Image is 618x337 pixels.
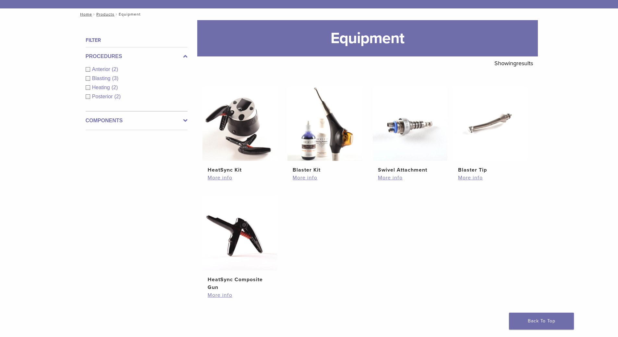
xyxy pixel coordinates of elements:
[378,174,442,182] a: More info
[92,66,112,72] span: Anterior
[378,166,442,174] h2: Swivel Attachment
[115,13,119,16] span: /
[112,66,118,72] span: (2)
[208,291,272,299] a: More info
[197,20,538,56] h1: Equipment
[92,85,112,90] span: Heating
[202,86,277,161] img: HeatSync Kit
[494,56,533,70] p: Showing results
[202,86,278,174] a: HeatSync KitHeatSync Kit
[372,86,448,174] a: Swivel AttachmentSwivel Attachment
[86,53,188,60] label: Procedures
[96,12,115,17] a: Products
[373,86,447,161] img: Swivel Attachment
[115,94,121,99] span: (2)
[86,117,188,125] label: Components
[287,86,362,161] img: Blaster Kit
[112,76,118,81] span: (3)
[208,174,272,182] a: More info
[458,174,522,182] a: More info
[453,86,527,161] img: Blaster Tip
[92,76,112,81] span: Blasting
[287,86,363,174] a: Blaster KitBlaster Kit
[78,12,92,17] a: Home
[86,36,188,44] h4: Filter
[76,8,543,20] nav: Equipment
[208,166,272,174] h2: HeatSync Kit
[112,85,118,90] span: (2)
[293,166,357,174] h2: Blaster Kit
[293,174,357,182] a: More info
[458,166,522,174] h2: Blaster Tip
[202,196,277,271] img: HeatSync Composite Gun
[453,86,528,174] a: Blaster TipBlaster Tip
[202,196,278,291] a: HeatSync Composite GunHeatSync Composite Gun
[509,313,574,330] a: Back To Top
[208,276,272,291] h2: HeatSync Composite Gun
[92,13,96,16] span: /
[92,94,115,99] span: Posterior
